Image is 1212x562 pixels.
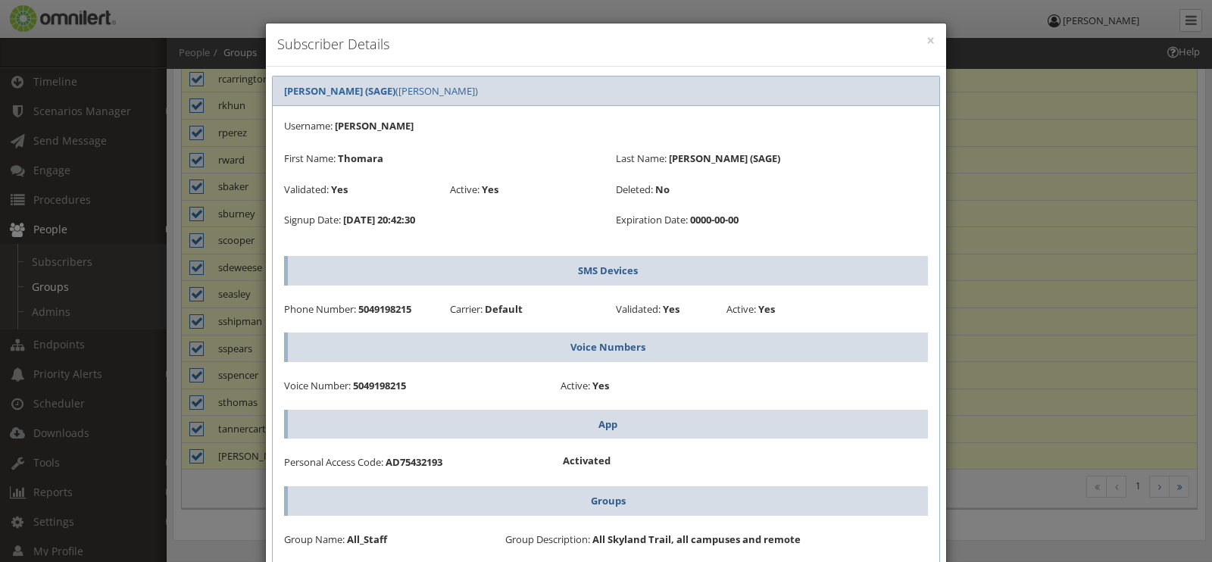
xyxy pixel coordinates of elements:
[591,494,626,507] strong: Groups
[616,183,653,197] label: Deleted:
[284,531,345,548] label: Group Name:
[616,150,667,167] label: Last Name:
[485,302,523,316] strong: Default
[284,454,383,471] label: Personal Access Code:
[450,183,479,197] label: Active:
[482,183,498,196] strong: Yes
[284,211,341,229] label: Signup Date:
[335,119,414,133] strong: [PERSON_NAME]
[284,301,356,318] label: Phone Number:
[592,532,801,546] strong: All Skyland Trail, all campuses and remote
[598,417,617,431] strong: App
[561,377,590,395] label: Active:
[284,377,351,395] label: Voice Number:
[563,454,611,467] strong: Activated
[616,211,688,229] label: Expiration Date:
[347,532,387,546] strong: All_Staff
[926,33,935,48] button: ×
[690,213,739,226] strong: 0000-00-00
[277,35,935,55] h4: Subscriber Details
[34,11,65,24] span: Help
[570,340,645,354] strong: Voice Numbers
[353,379,406,392] strong: 5049198215
[505,531,590,548] label: Group Description:
[284,150,336,167] label: First Name:
[663,302,679,316] strong: Yes
[284,117,333,135] label: Username:
[669,151,780,165] strong: [PERSON_NAME] (SAGE)
[616,301,661,318] label: Validated:
[386,455,442,469] strong: AD75432193
[338,151,383,165] strong: Thomara
[358,302,411,316] strong: 5049198215
[655,183,670,196] strong: No
[284,84,395,98] strong: [PERSON_NAME] (SAGE)
[578,264,638,277] strong: SMS Devices
[273,76,939,107] div: ([PERSON_NAME])
[450,301,483,318] label: Carrier:
[343,213,415,226] strong: [DATE] 20:42:30
[284,183,329,197] label: Validated:
[758,302,775,316] strong: Yes
[592,379,609,392] strong: Yes
[331,183,348,196] strong: Yes
[726,301,756,318] label: Active:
